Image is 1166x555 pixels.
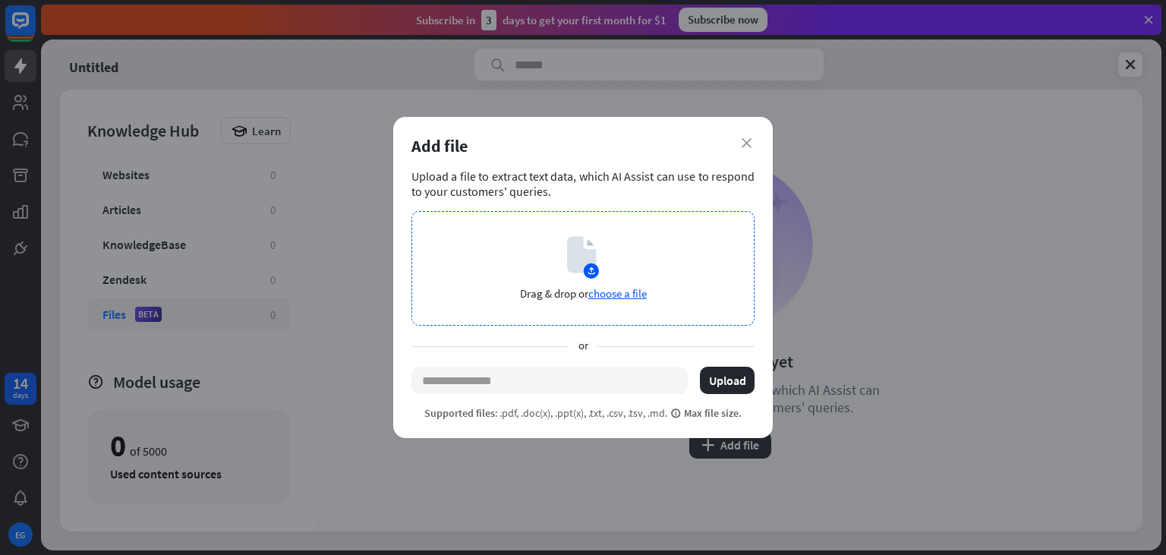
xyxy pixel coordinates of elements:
[569,338,597,355] span: or
[520,286,647,301] p: Drag & drop or
[411,135,755,156] div: Add file
[588,286,647,301] span: choose a file
[424,406,495,420] span: Supported files
[670,406,742,420] span: Max file size.
[12,6,58,52] button: Open LiveChat chat widget
[411,169,755,199] div: Upload a file to extract text data, which AI Assist can use to respond to your customers' queries.
[700,367,755,394] button: Upload
[742,138,752,148] i: close
[424,406,742,420] p: : .pdf, .doc(x), .ppt(x), .txt, .csv, .tsv, .md.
